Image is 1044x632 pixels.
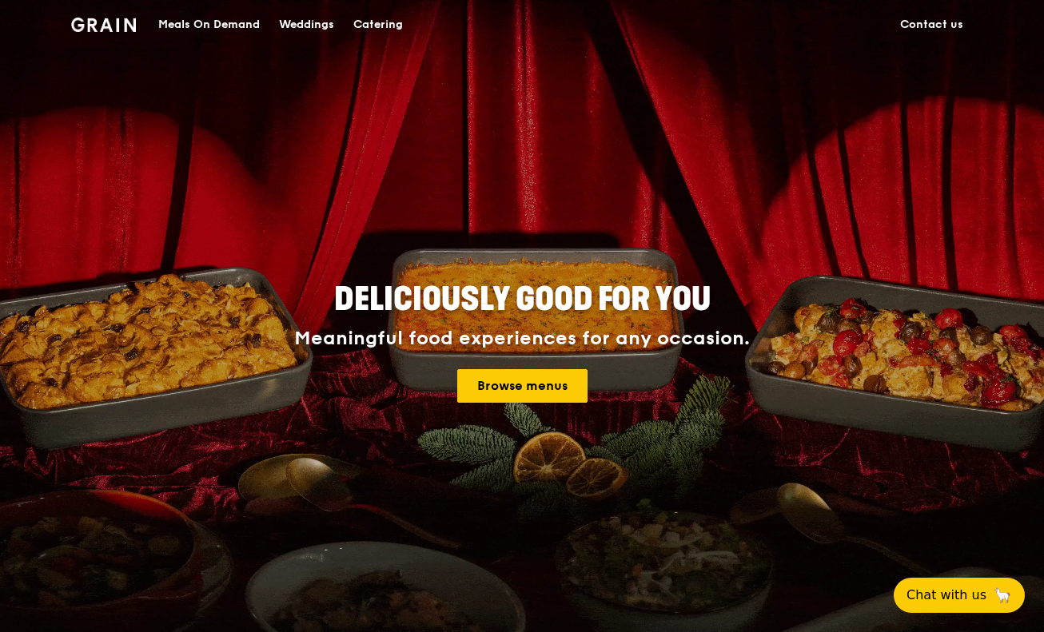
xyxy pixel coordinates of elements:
[158,1,260,49] div: Meals On Demand
[891,1,973,49] a: Contact us
[234,328,810,350] div: Meaningful food experiences for any occasion.
[71,18,136,32] img: Grain
[353,1,403,49] div: Catering
[344,1,412,49] a: Catering
[457,369,588,403] a: Browse menus
[993,586,1012,605] span: 🦙
[894,578,1025,613] button: Chat with us🦙
[269,1,344,49] a: Weddings
[279,1,334,49] div: Weddings
[334,280,711,319] span: Deliciously good for you
[907,586,986,605] span: Chat with us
